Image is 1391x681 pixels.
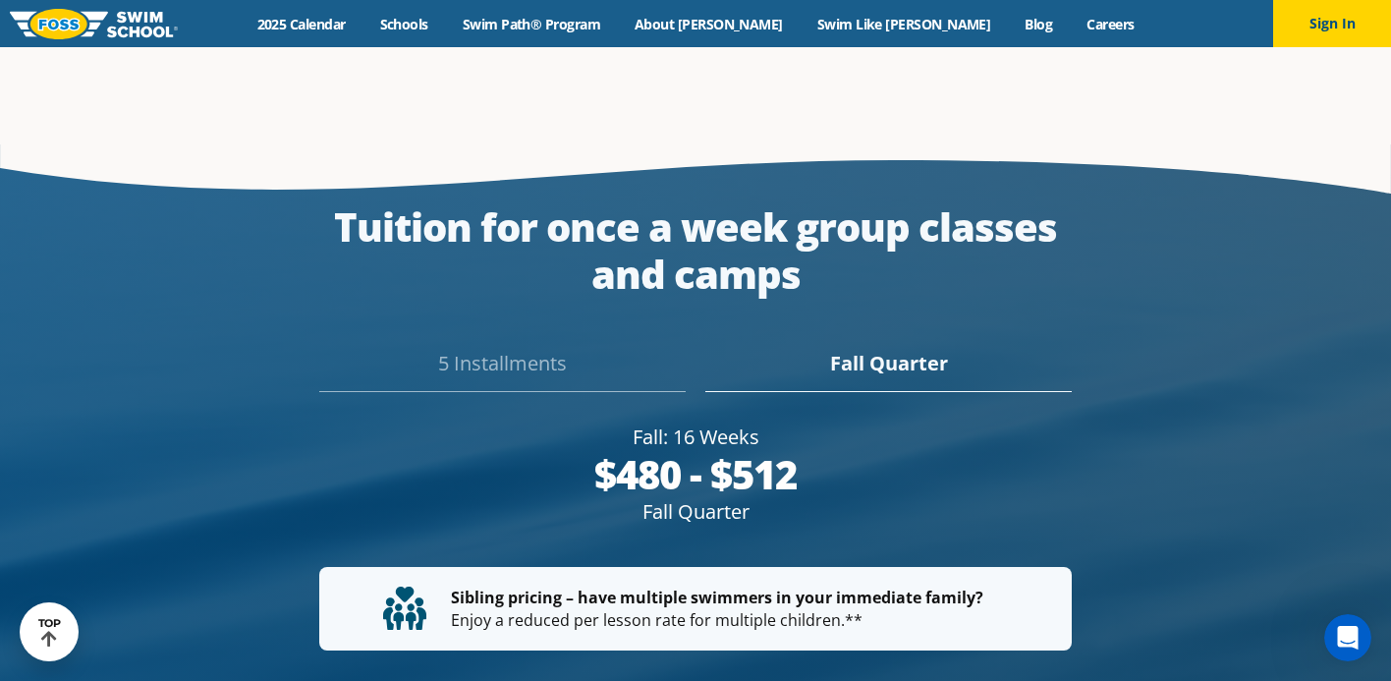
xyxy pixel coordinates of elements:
a: 2025 Calendar [240,15,362,33]
div: Fall Quarter [319,498,1073,526]
p: Enjoy a reduced per lesson rate for multiple children.** [383,587,1009,631]
img: FOSS Swim School Logo [10,9,178,39]
a: Blog [1008,15,1070,33]
a: Swim Like [PERSON_NAME] [800,15,1008,33]
strong: Sibling pricing – have multiple swimmers in your immediate family? [451,587,983,608]
div: 5 Installments [319,349,686,392]
div: $480 - $512 [319,451,1073,498]
div: Tuition for once a week group classes and camps [319,203,1073,298]
a: Schools [362,15,445,33]
a: Swim Path® Program [445,15,617,33]
iframe: Intercom live chat [1324,614,1371,661]
a: Careers [1070,15,1151,33]
a: About [PERSON_NAME] [618,15,801,33]
div: TOP [38,617,61,648]
img: tuition-family-children.svg [383,587,426,630]
div: Fall Quarter [705,349,1072,392]
div: Fall: 16 Weeks [319,424,1073,451]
